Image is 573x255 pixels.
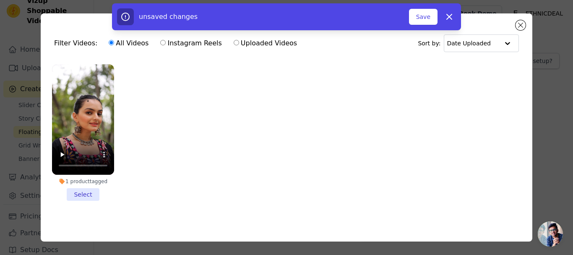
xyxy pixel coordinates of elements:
[418,34,519,52] div: Sort by:
[139,13,198,21] span: unsaved changes
[233,38,297,49] label: Uploaded Videos
[160,38,222,49] label: Instagram Reels
[52,178,114,185] div: 1 product tagged
[108,38,149,49] label: All Videos
[409,9,438,25] button: Save
[538,221,563,247] a: Open chat
[54,34,302,53] div: Filter Videos:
